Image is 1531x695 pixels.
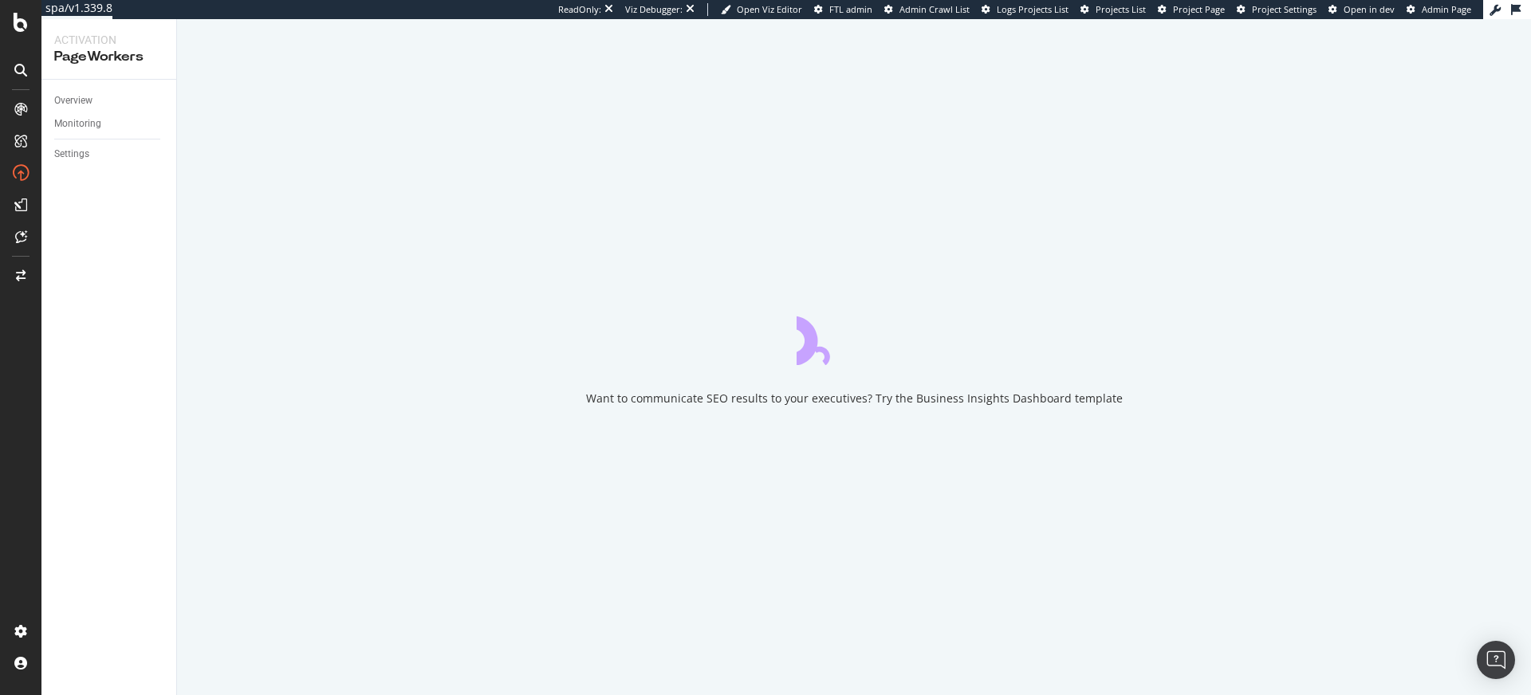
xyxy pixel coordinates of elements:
span: Open in dev [1344,3,1395,15]
a: FTL admin [814,3,872,16]
span: Admin Crawl List [899,3,970,15]
a: Open in dev [1328,3,1395,16]
a: Projects List [1080,3,1146,16]
a: Logs Projects List [982,3,1069,16]
a: Open Viz Editor [721,3,802,16]
div: Viz Debugger: [625,3,683,16]
span: Project Settings [1252,3,1317,15]
span: Admin Page [1422,3,1471,15]
div: Overview [54,92,92,109]
div: animation [797,308,911,365]
div: Activation [54,32,163,48]
span: Project Page [1173,3,1225,15]
div: PageWorkers [54,48,163,66]
div: ReadOnly: [558,3,601,16]
a: Admin Crawl List [884,3,970,16]
div: Want to communicate SEO results to your executives? Try the Business Insights Dashboard template [586,391,1123,406]
a: Settings [54,146,165,163]
div: Monitoring [54,116,101,132]
a: Project Settings [1237,3,1317,16]
a: Admin Page [1407,3,1471,16]
div: Open Intercom Messenger [1477,641,1515,679]
span: Open Viz Editor [737,3,802,15]
div: Settings [54,146,89,163]
span: Projects List [1096,3,1146,15]
span: FTL admin [829,3,872,15]
span: Logs Projects List [997,3,1069,15]
a: Project Page [1158,3,1225,16]
a: Monitoring [54,116,165,132]
a: Overview [54,92,165,109]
